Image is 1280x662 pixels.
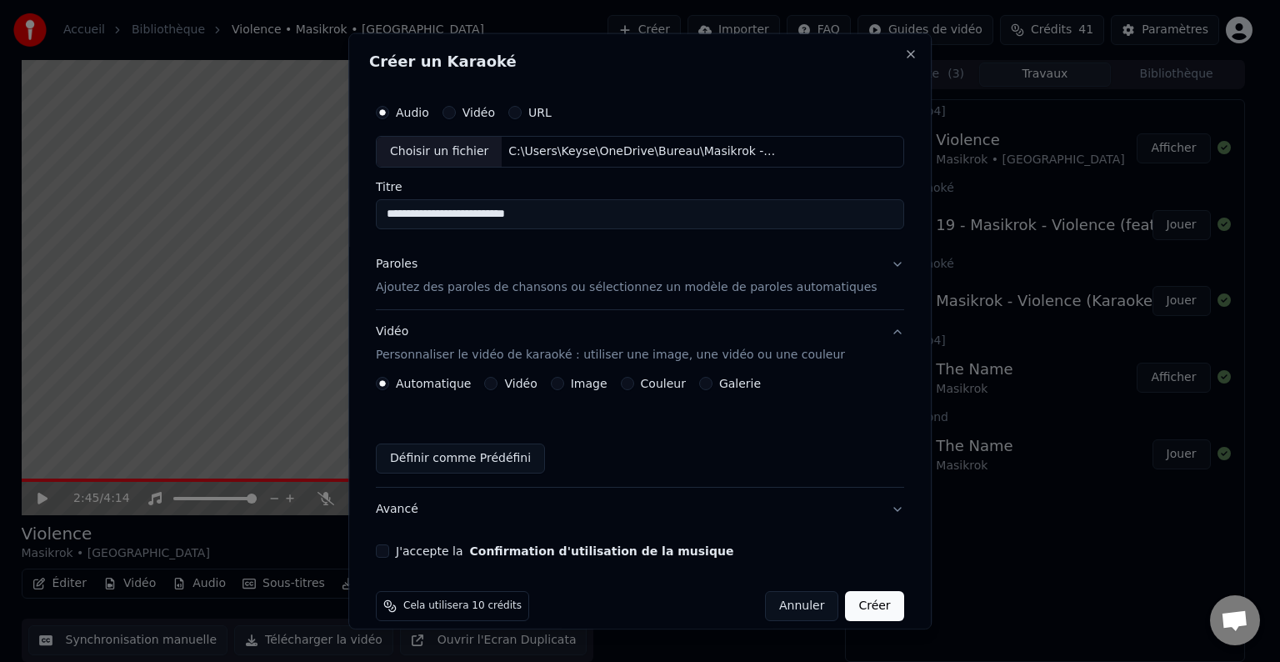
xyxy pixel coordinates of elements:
[376,488,904,531] button: Avancé
[641,378,686,389] label: Couleur
[719,378,761,389] label: Galerie
[396,545,733,557] label: J'accepte la
[376,377,904,487] div: VidéoPersonnaliser le vidéo de karaoké : utiliser une image, une vidéo ou une couleur
[376,243,904,309] button: ParolesAjoutez des paroles de chansons ou sélectionnez un modèle de paroles automatiques
[502,143,786,160] div: C:\Users\Keyse\OneDrive\Bureau\Masikrok - EP\Masikrok - Ashes and Embers (Definitive Edition)\15 ...
[376,347,845,364] p: Personnaliser le vidéo de karaoké : utiliser une image, une vidéo ou une couleur
[765,591,838,621] button: Annuler
[403,599,522,613] span: Cela utilisera 10 crédits
[369,54,911,69] h2: Créer un Karaoké
[376,323,845,364] div: Vidéo
[376,279,877,296] p: Ajoutez des paroles de chansons ou sélectionnez un modèle de paroles automatiques
[377,137,502,167] div: Choisir un fichier
[470,545,734,557] button: J'accepte la
[462,107,495,118] label: Vidéo
[376,310,904,377] button: VidéoPersonnaliser le vidéo de karaoké : utiliser une image, une vidéo ou une couleur
[571,378,607,389] label: Image
[846,591,904,621] button: Créer
[396,378,471,389] label: Automatique
[505,378,537,389] label: Vidéo
[376,256,417,273] div: Paroles
[528,107,552,118] label: URL
[376,444,545,474] button: Définir comme Prédéfini
[376,181,904,193] label: Titre
[396,107,429,118] label: Audio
